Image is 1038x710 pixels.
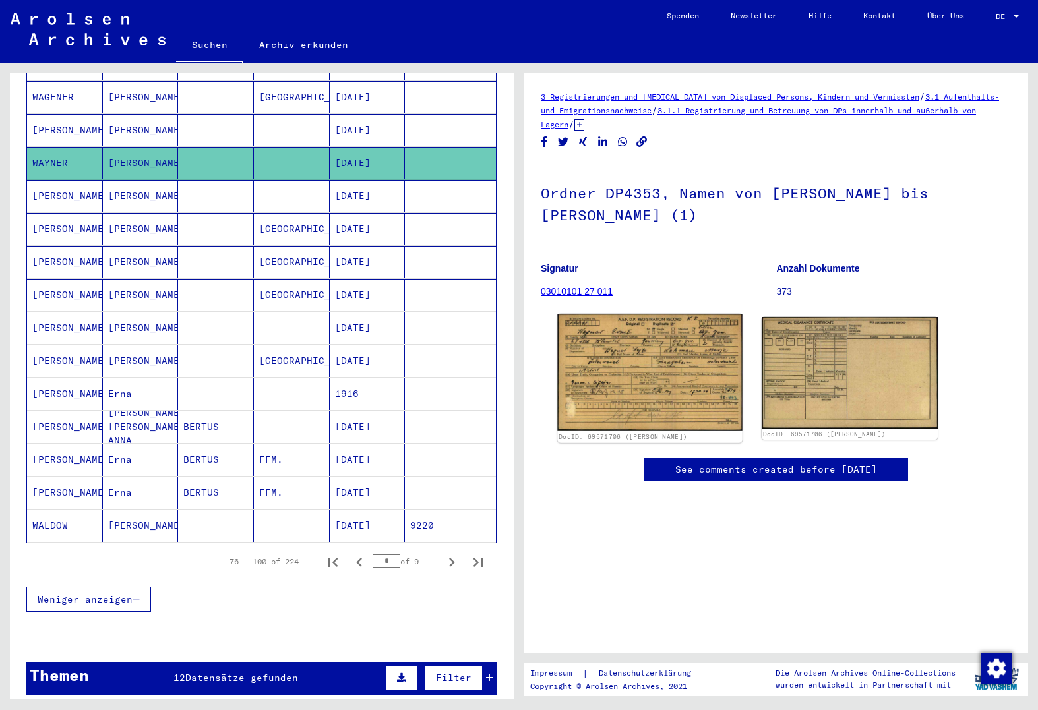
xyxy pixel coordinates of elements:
[330,378,406,410] mat-cell: 1916
[103,444,179,476] mat-cell: Erna
[330,444,406,476] mat-cell: [DATE]
[27,477,103,509] mat-cell: [PERSON_NAME]
[919,90,925,102] span: /
[103,378,179,410] mat-cell: Erna
[762,317,938,429] img: 002.jpg
[465,548,491,575] button: Last page
[541,105,976,129] a: 3.1.1 Registrierung und Betreuung von DPs innerhalb und außerhalb von Lagern
[254,477,330,509] mat-cell: FFM.
[185,672,298,684] span: Datensätze gefunden
[320,548,346,575] button: First page
[254,81,330,113] mat-cell: [GEOGRAPHIC_DATA]
[173,672,185,684] span: 12
[103,180,179,212] mat-cell: [PERSON_NAME]
[557,314,742,432] img: 001.jpg
[229,556,299,568] div: 76 – 100 of 224
[588,666,707,680] a: Datenschutzerklärung
[254,279,330,311] mat-cell: [GEOGRAPHIC_DATA]
[980,652,1012,684] div: Zustimmung ändern
[330,279,406,311] mat-cell: [DATE]
[103,345,179,377] mat-cell: [PERSON_NAME]
[981,653,1012,684] img: Zustimmung ändern
[254,246,330,278] mat-cell: [GEOGRAPHIC_DATA]
[972,663,1022,695] img: yv_logo.png
[254,213,330,245] mat-cell: [GEOGRAPHIC_DATA]
[27,246,103,278] mat-cell: [PERSON_NAME]
[616,134,630,150] button: Share on WhatsApp
[330,180,406,212] mat-cell: [DATE]
[103,246,179,278] mat-cell: [PERSON_NAME]
[777,263,860,274] b: Anzahl Dokumente
[26,587,151,612] button: Weniger anzeigen
[243,29,364,61] a: Archiv erkunden
[103,114,179,146] mat-cell: [PERSON_NAME]
[103,81,179,113] mat-cell: [PERSON_NAME]
[541,286,613,297] a: 03010101 27 011
[530,666,582,680] a: Impressum
[27,345,103,377] mat-cell: [PERSON_NAME]
[103,411,179,443] mat-cell: [PERSON_NAME] [PERSON_NAME] ANNA
[30,663,89,687] div: Themen
[330,114,406,146] mat-cell: [DATE]
[436,672,472,684] span: Filter
[373,555,439,568] div: of 9
[996,12,1010,21] span: DE
[27,444,103,476] mat-cell: [PERSON_NAME]
[777,285,1012,299] p: 373
[763,430,886,438] a: DocID: 69571706 ([PERSON_NAME])
[537,134,551,150] button: Share on Facebook
[330,345,406,377] mat-cell: [DATE]
[103,312,179,344] mat-cell: [PERSON_NAME]
[27,312,103,344] mat-cell: [PERSON_NAME]
[103,147,179,179] mat-cell: [PERSON_NAME]
[541,92,919,102] a: 3 Registrierungen und [MEDICAL_DATA] von Displaced Persons, Kindern und Vermissten
[330,312,406,344] mat-cell: [DATE]
[330,411,406,443] mat-cell: [DATE]
[178,444,254,476] mat-cell: BERTUS
[557,134,570,150] button: Share on Twitter
[776,679,956,691] p: wurden entwickelt in Partnerschaft mit
[330,246,406,278] mat-cell: [DATE]
[346,548,373,575] button: Previous page
[27,378,103,410] mat-cell: [PERSON_NAME]
[103,213,179,245] mat-cell: [PERSON_NAME]
[27,213,103,245] mat-cell: [PERSON_NAME]
[635,134,649,150] button: Copy link
[254,444,330,476] mat-cell: FFM.
[330,81,406,113] mat-cell: [DATE]
[330,213,406,245] mat-cell: [DATE]
[439,548,465,575] button: Next page
[541,263,578,274] b: Signatur
[178,411,254,443] mat-cell: BERTUS
[405,510,496,542] mat-cell: 9220
[38,593,133,605] span: Weniger anzeigen
[576,134,590,150] button: Share on Xing
[541,163,1012,243] h1: Ordner DP4353, Namen von [PERSON_NAME] bis [PERSON_NAME] (1)
[27,510,103,542] mat-cell: WALDOW
[11,13,166,45] img: Arolsen_neg.svg
[103,477,179,509] mat-cell: Erna
[330,147,406,179] mat-cell: [DATE]
[330,510,406,542] mat-cell: [DATE]
[103,510,179,542] mat-cell: [PERSON_NAME]
[559,433,687,441] a: DocID: 69571706 ([PERSON_NAME])
[568,118,574,130] span: /
[254,345,330,377] mat-cell: [GEOGRAPHIC_DATA]
[776,667,956,679] p: Die Arolsen Archives Online-Collections
[27,114,103,146] mat-cell: [PERSON_NAME]
[176,29,243,63] a: Suchen
[27,180,103,212] mat-cell: [PERSON_NAME]
[596,134,610,150] button: Share on LinkedIn
[652,104,657,116] span: /
[330,477,406,509] mat-cell: [DATE]
[27,279,103,311] mat-cell: [PERSON_NAME]
[27,147,103,179] mat-cell: WAYNER
[27,411,103,443] mat-cell: [PERSON_NAME]
[530,680,707,692] p: Copyright © Arolsen Archives, 2021
[103,279,179,311] mat-cell: [PERSON_NAME]
[530,666,707,680] div: |
[27,81,103,113] mat-cell: WAGENER
[675,463,877,477] a: See comments created before [DATE]
[178,477,254,509] mat-cell: BERTUS
[425,665,483,690] button: Filter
